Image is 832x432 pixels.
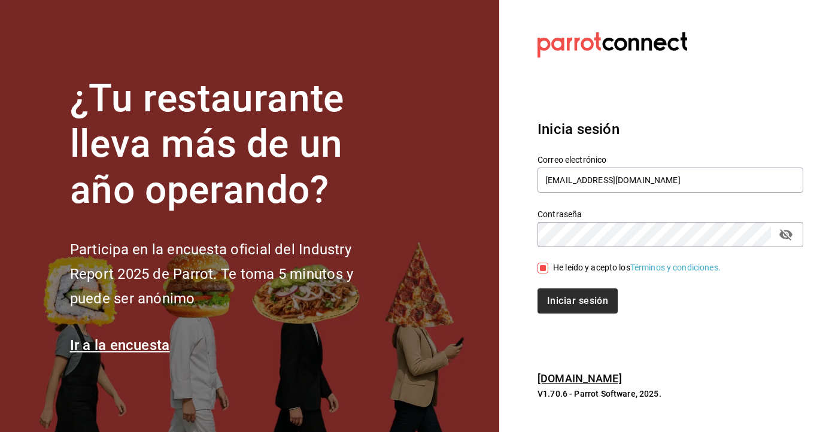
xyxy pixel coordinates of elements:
[70,337,170,354] a: Ir a la encuesta
[538,372,622,385] a: [DOMAIN_NAME]
[538,168,803,193] input: Ingresa tu correo electrónico
[630,263,721,272] a: Términos y condiciones.
[538,118,803,140] h3: Inicia sesión
[70,238,393,311] h2: Participa en la encuesta oficial del Industry Report 2025 de Parrot. Te toma 5 minutos y puede se...
[538,155,803,163] label: Correo electrónico
[70,76,393,214] h1: ¿Tu restaurante lleva más de un año operando?
[538,209,803,218] label: Contraseña
[538,288,618,314] button: Iniciar sesión
[776,224,796,245] button: passwordField
[553,261,721,274] div: He leído y acepto los
[538,388,803,400] p: V1.70.6 - Parrot Software, 2025.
